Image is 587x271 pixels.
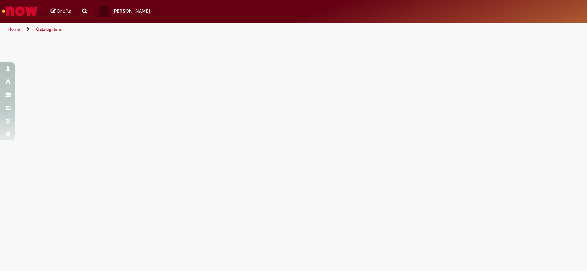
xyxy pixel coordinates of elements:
a: Home [8,26,20,32]
img: ServiceNow [1,4,39,19]
span: Drafts [57,7,71,14]
span: [PERSON_NAME] [112,8,150,14]
ul: Page breadcrumbs [6,23,386,36]
a: Catalog Item [36,26,61,32]
a: Drafts [51,8,71,15]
